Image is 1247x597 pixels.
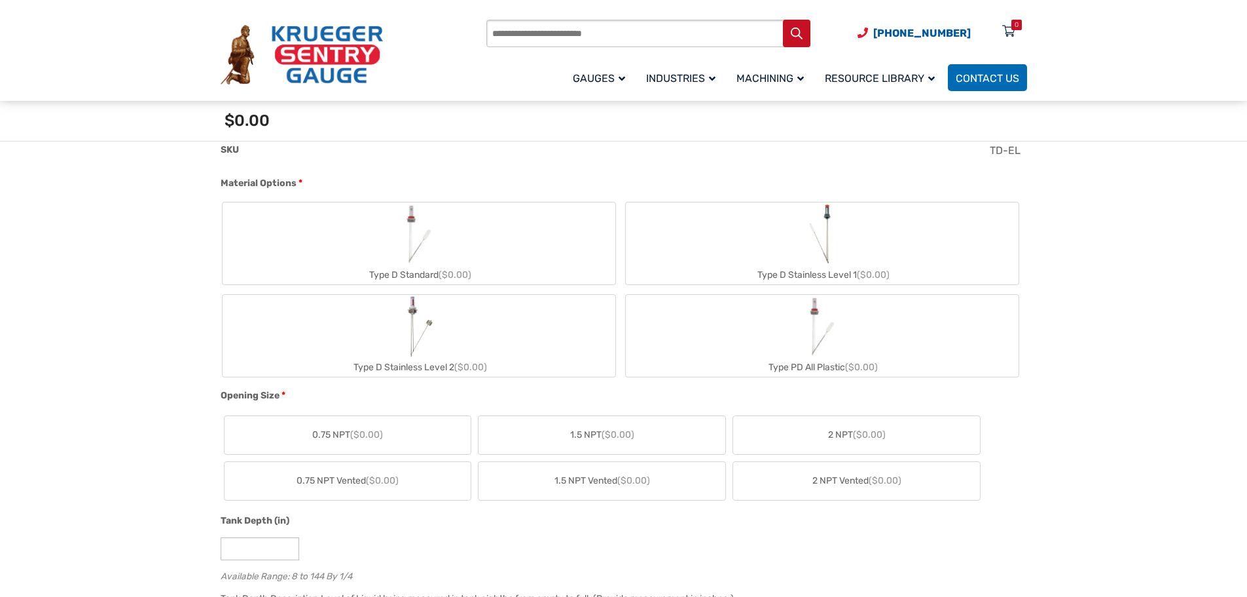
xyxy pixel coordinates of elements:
abbr: required [281,389,285,402]
div: Type PD All Plastic [626,358,1019,377]
span: Resource Library [825,72,935,85]
span: ($0.00) [454,362,487,373]
div: Available Range: 8 to 144 By 1/4 [221,568,1021,581]
span: ($0.00) [350,429,383,440]
span: ($0.00) [366,475,399,486]
span: SKU [221,144,239,155]
span: Gauges [573,72,625,85]
img: Krueger Sentry Gauge [221,25,383,85]
span: ($0.00) [602,429,634,440]
span: ($0.00) [853,429,886,440]
a: Contact Us [948,64,1027,91]
span: Machining [736,72,804,85]
div: 0 [1015,20,1019,30]
span: [PHONE_NUMBER] [873,27,971,39]
span: Contact Us [956,72,1019,85]
span: ($0.00) [439,269,471,280]
span: 0.75 NPT Vented [297,474,399,488]
span: ($0.00) [869,475,901,486]
span: Opening Size [221,390,280,401]
span: 1.5 NPT Vented [554,474,650,488]
span: ($0.00) [617,475,650,486]
a: Phone Number (920) 434-8860 [858,25,971,41]
span: TD-EL [990,144,1021,157]
span: Material Options [221,178,297,189]
label: Type D Stainless Level 1 [626,202,1019,284]
span: 2 NPT [828,428,886,442]
span: Industries [646,72,715,85]
div: Type D Stainless Level 1 [626,265,1019,284]
label: Type D Stainless Level 2 [223,295,615,377]
img: Chemical Sight Gauge [804,202,839,265]
span: 1.5 NPT [570,428,634,442]
a: Gauges [565,62,638,93]
label: Type PD All Plastic [626,295,1019,377]
label: Type D Standard [223,202,615,284]
span: ($0.00) [845,362,878,373]
span: $0.00 [225,111,270,130]
span: 0.75 NPT [312,428,383,442]
div: Type D Standard [223,265,615,284]
span: Tank Depth (in) [221,515,289,526]
a: Machining [729,62,817,93]
abbr: required [298,176,302,190]
span: 2 NPT Vented [812,474,901,488]
span: ($0.00) [857,269,890,280]
a: Resource Library [817,62,948,93]
div: Type D Stainless Level 2 [223,358,615,377]
a: Industries [638,62,729,93]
